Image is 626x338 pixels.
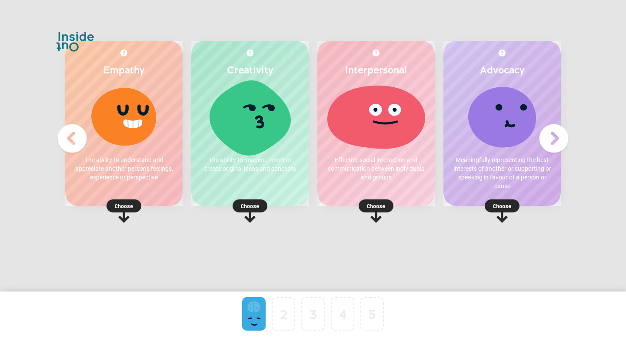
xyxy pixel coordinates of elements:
[246,50,253,56] img: More about Creativity
[317,202,435,210] p: Choose
[65,202,183,210] p: Choose
[326,63,426,76] h2: Interpersonal
[191,202,309,210] p: Choose
[452,156,552,190] p: Meaningfully representing the best interests of another or supporting or speaking in favour of a ...
[499,50,506,56] img: More about Advocacy
[74,63,174,76] h2: Empathy
[120,50,127,56] img: More about Empathy
[536,121,571,156] img: Next
[373,50,380,56] img: More about Interpersonal
[74,156,174,182] p: The ability to understand and appreciate another person's feelings, experience or perspective
[200,156,300,173] p: The ability to imagine, invent or create original ideas and concepts
[452,63,552,76] h2: Advocacy
[443,202,561,210] p: Choose
[326,156,426,182] p: Effective social interaction and communication between individuals and groups
[55,121,90,156] img: Previous
[200,63,300,76] h2: Creativity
